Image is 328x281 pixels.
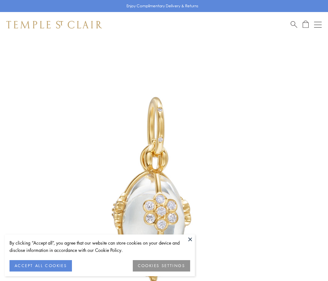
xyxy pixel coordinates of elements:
[133,260,190,272] button: COOKIES SETTINGS
[303,21,309,28] a: Open Shopping Bag
[314,21,322,28] button: Open navigation
[10,260,72,272] button: ACCEPT ALL COOKIES
[10,239,190,254] div: By clicking “Accept all”, you agree that our website can store cookies on your device and disclos...
[291,21,297,28] a: Search
[126,3,198,9] p: Enjoy Complimentary Delivery & Returns
[6,21,102,28] img: Temple St. Clair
